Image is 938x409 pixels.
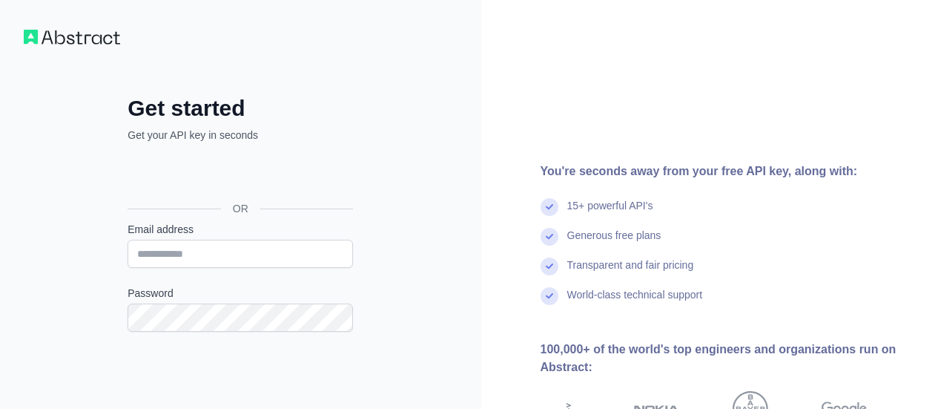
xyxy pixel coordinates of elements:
[128,350,353,408] iframe: reCAPTCHA
[128,128,353,143] p: Get your API key in seconds
[128,95,353,122] h2: Get started
[221,201,260,216] span: OR
[567,198,653,228] div: 15+ powerful API's
[120,159,357,192] iframe: Nút Đăng nhập bằng Google
[541,228,558,246] img: check mark
[541,258,558,275] img: check mark
[128,222,353,237] label: Email address
[567,258,694,287] div: Transparent and fair pricing
[24,30,120,45] img: Workflow
[541,198,558,216] img: check mark
[128,286,353,301] label: Password
[541,163,915,180] div: You're seconds away from your free API key, along with:
[541,287,558,305] img: check mark
[541,341,915,376] div: 100,000+ of the world's top engineers and organizations run on Abstract:
[567,287,703,317] div: World-class technical support
[567,228,661,258] div: Generous free plans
